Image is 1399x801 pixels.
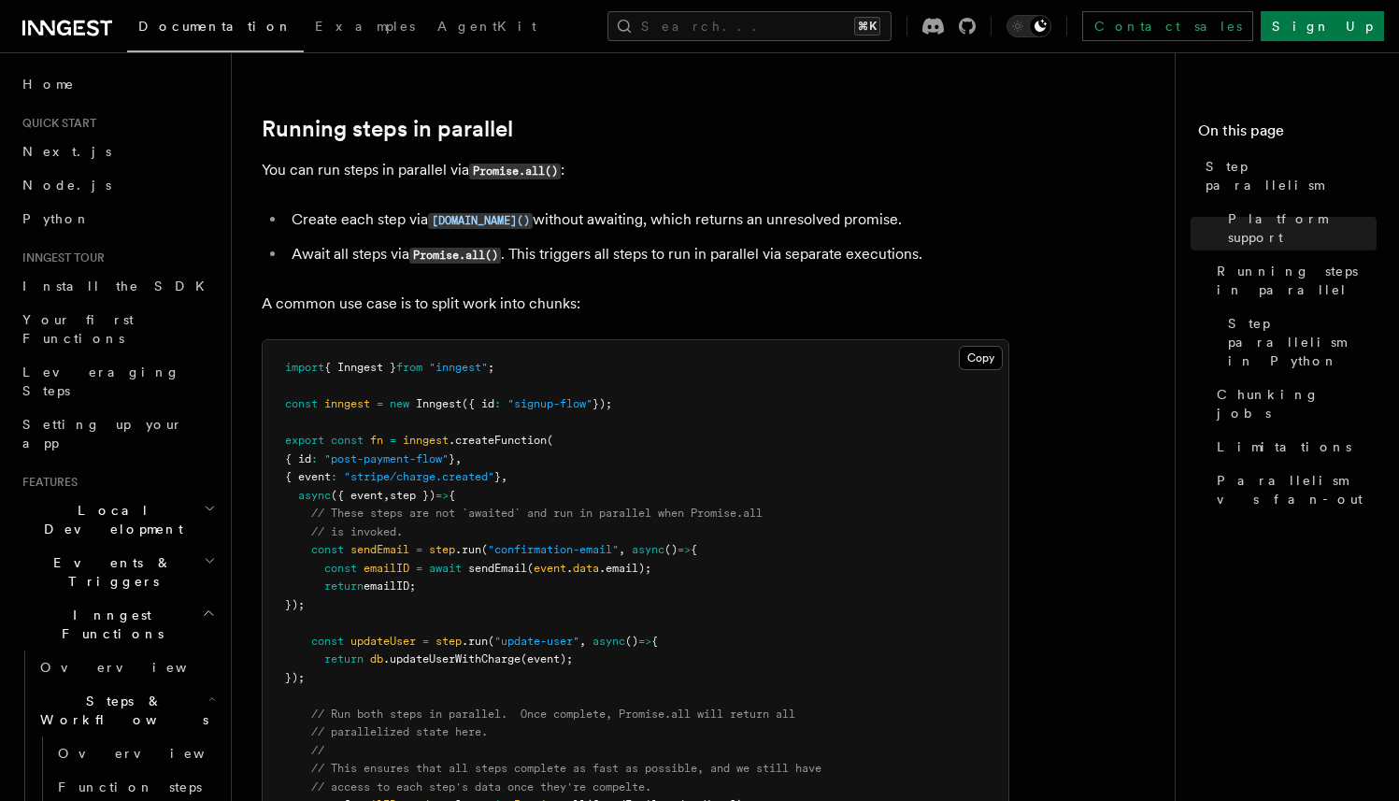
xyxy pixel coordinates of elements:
[429,543,455,556] span: step
[1217,385,1377,422] span: Chunking jobs
[286,207,1009,234] li: Create each step via without awaiting, which returns an unresolved promise.
[298,489,331,502] span: async
[311,452,318,465] span: :
[435,489,449,502] span: =>
[364,562,409,575] span: emailID
[311,725,488,738] span: // parallelized state here.
[285,397,318,410] span: const
[138,19,293,34] span: Documentation
[599,562,651,575] span: .email);
[324,562,357,575] span: const
[534,562,566,575] span: event
[1217,437,1351,456] span: Limitations
[315,19,415,34] span: Examples
[455,543,481,556] span: .run
[344,470,494,483] span: "stripe/charge.created"
[15,598,220,651] button: Inngest Functions
[566,562,573,575] span: .
[488,543,619,556] span: "confirmation-email"
[311,744,324,757] span: //
[15,116,96,131] span: Quick start
[462,397,494,410] span: ({ id
[15,303,220,355] a: Your first Functions
[390,397,409,410] span: new
[455,452,462,465] span: ,
[959,346,1003,370] button: Copy
[50,737,220,770] a: Overview
[383,652,521,665] span: .updateUserWithCharge
[15,202,220,236] a: Python
[409,248,501,264] code: Promise.all()
[22,75,75,93] span: Home
[390,434,396,447] span: =
[429,562,462,575] span: await
[521,652,573,665] span: (event);
[15,135,220,168] a: Next.js
[1006,15,1051,37] button: Toggle dark mode
[1209,378,1377,430] a: Chunking jobs
[324,361,396,374] span: { Inngest }
[1221,202,1377,254] a: Platform support
[58,780,202,794] span: Function steps
[435,635,462,648] span: step
[285,434,324,447] span: export
[311,708,795,721] span: // Run both steps in parallel. Once complete, Promise.all will return all
[494,470,501,483] span: }
[22,144,111,159] span: Next.js
[40,660,233,675] span: Overview
[1198,120,1377,150] h4: On this page
[1261,11,1384,41] a: Sign Up
[501,470,507,483] span: ,
[15,168,220,202] a: Node.js
[429,361,488,374] span: "inngest"
[262,291,1009,317] p: A common use case is to split work into chunks:
[619,543,625,556] span: ,
[488,361,494,374] span: ;
[370,652,383,665] span: db
[1206,157,1377,194] span: Step parallelism
[22,178,111,193] span: Node.js
[15,475,78,490] span: Features
[285,671,305,684] span: });
[350,635,416,648] span: updateUser
[15,553,204,591] span: Events & Triggers
[331,470,337,483] span: :
[58,746,250,761] span: Overview
[22,211,91,226] span: Python
[350,543,409,556] span: sendEmail
[364,579,416,593] span: emailID;
[1217,471,1377,508] span: Parallelism vs fan-out
[428,210,533,228] a: [DOMAIN_NAME]()
[33,684,220,737] button: Steps & Workflows
[488,635,494,648] span: (
[15,269,220,303] a: Install the SDK
[507,397,592,410] span: "signup-flow"
[15,408,220,460] a: Setting up your app
[33,651,220,684] a: Overview
[324,452,449,465] span: "post-payment-flow"
[22,417,183,451] span: Setting up your app
[22,279,216,293] span: Install the SDK
[285,470,331,483] span: { event
[33,692,208,729] span: Steps & Workflows
[311,543,344,556] span: const
[390,489,435,502] span: step })
[22,365,180,398] span: Leveraging Steps
[311,525,403,538] span: // is invoked.
[396,361,422,374] span: from
[416,543,422,556] span: =
[127,6,304,52] a: Documentation
[449,452,455,465] span: }
[331,434,364,447] span: const
[1221,307,1377,378] a: Step parallelism in Python
[1228,314,1377,370] span: Step parallelism in Python
[428,213,533,229] code: [DOMAIN_NAME]()
[262,116,513,142] a: Running steps in parallel
[286,241,1009,268] li: Await all steps via . This triggers all steps to run in parallel via separate executions.
[1209,254,1377,307] a: Running steps in parallel
[449,434,547,447] span: .createFunction
[285,361,324,374] span: import
[1209,430,1377,464] a: Limitations
[527,562,534,575] span: (
[416,397,462,410] span: Inngest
